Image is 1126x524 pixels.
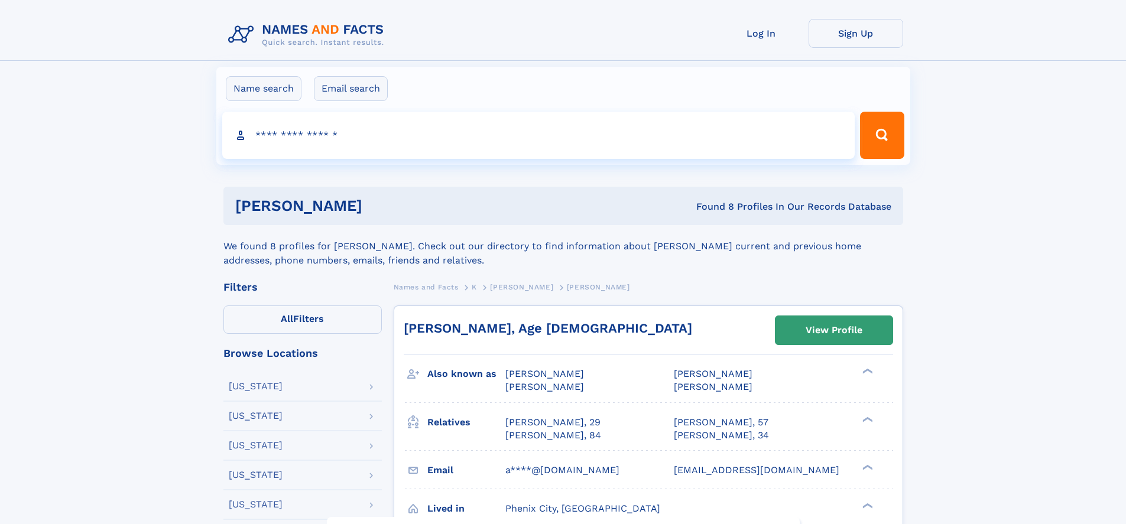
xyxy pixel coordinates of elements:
[859,463,874,471] div: ❯
[674,416,768,429] a: [PERSON_NAME], 57
[229,411,283,421] div: [US_STATE]
[505,503,660,514] span: Phenix City, [GEOGRAPHIC_DATA]
[472,283,477,291] span: K
[505,429,601,442] a: [PERSON_NAME], 84
[314,76,388,101] label: Email search
[223,19,394,51] img: Logo Names and Facts
[490,283,553,291] span: [PERSON_NAME]
[222,112,855,159] input: search input
[714,19,809,48] a: Log In
[809,19,903,48] a: Sign Up
[567,283,630,291] span: [PERSON_NAME]
[860,112,904,159] button: Search Button
[505,368,584,379] span: [PERSON_NAME]
[806,317,862,344] div: View Profile
[775,316,893,344] a: View Profile
[223,348,382,359] div: Browse Locations
[674,429,769,442] a: [PERSON_NAME], 34
[223,282,382,292] div: Filters
[235,198,530,213] h1: [PERSON_NAME]
[859,415,874,423] div: ❯
[427,412,505,432] h3: Relatives
[229,470,283,480] div: [US_STATE]
[223,305,382,334] label: Filters
[859,502,874,509] div: ❯
[505,381,584,392] span: [PERSON_NAME]
[505,416,601,429] a: [PERSON_NAME], 29
[427,460,505,480] h3: Email
[427,499,505,519] h3: Lived in
[394,279,459,294] a: Names and Facts
[674,368,752,379] span: [PERSON_NAME]
[674,381,752,392] span: [PERSON_NAME]
[404,321,692,336] a: [PERSON_NAME], Age [DEMOGRAPHIC_DATA]
[529,200,891,213] div: Found 8 Profiles In Our Records Database
[674,464,839,476] span: [EMAIL_ADDRESS][DOMAIN_NAME]
[472,279,477,294] a: K
[223,225,903,268] div: We found 8 profiles for [PERSON_NAME]. Check out our directory to find information about [PERSON_...
[859,367,874,375] div: ❯
[281,313,293,324] span: All
[490,279,553,294] a: [PERSON_NAME]
[229,382,283,391] div: [US_STATE]
[226,76,301,101] label: Name search
[427,364,505,384] h3: Also known as
[229,500,283,509] div: [US_STATE]
[229,441,283,450] div: [US_STATE]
